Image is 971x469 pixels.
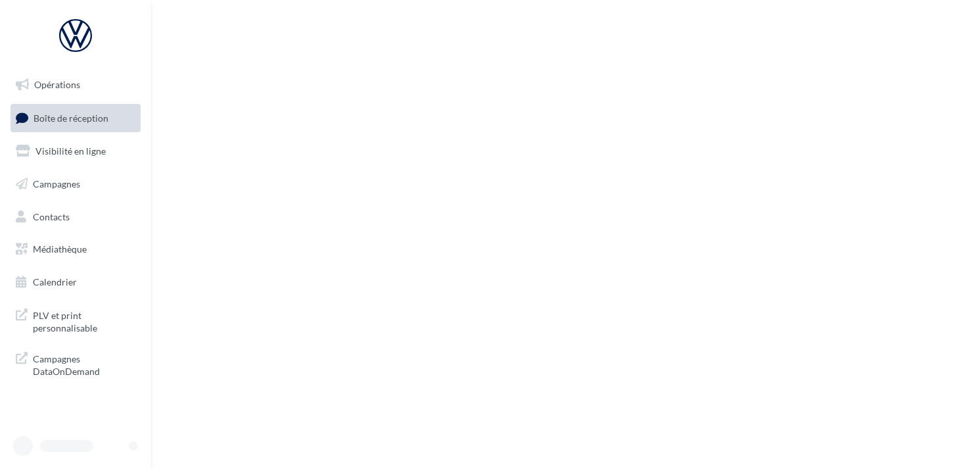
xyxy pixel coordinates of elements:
[8,203,143,231] a: Contacts
[33,350,135,378] span: Campagnes DataOnDemand
[8,345,143,383] a: Campagnes DataOnDemand
[34,112,108,123] span: Boîte de réception
[33,210,70,222] span: Contacts
[33,243,87,255] span: Médiathèque
[8,268,143,296] a: Calendrier
[8,104,143,132] a: Boîte de réception
[35,145,106,157] span: Visibilité en ligne
[33,178,80,189] span: Campagnes
[8,170,143,198] a: Campagnes
[8,71,143,99] a: Opérations
[33,307,135,335] span: PLV et print personnalisable
[34,79,80,90] span: Opérations
[8,235,143,263] a: Médiathèque
[8,301,143,340] a: PLV et print personnalisable
[8,137,143,165] a: Visibilité en ligne
[33,276,77,287] span: Calendrier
